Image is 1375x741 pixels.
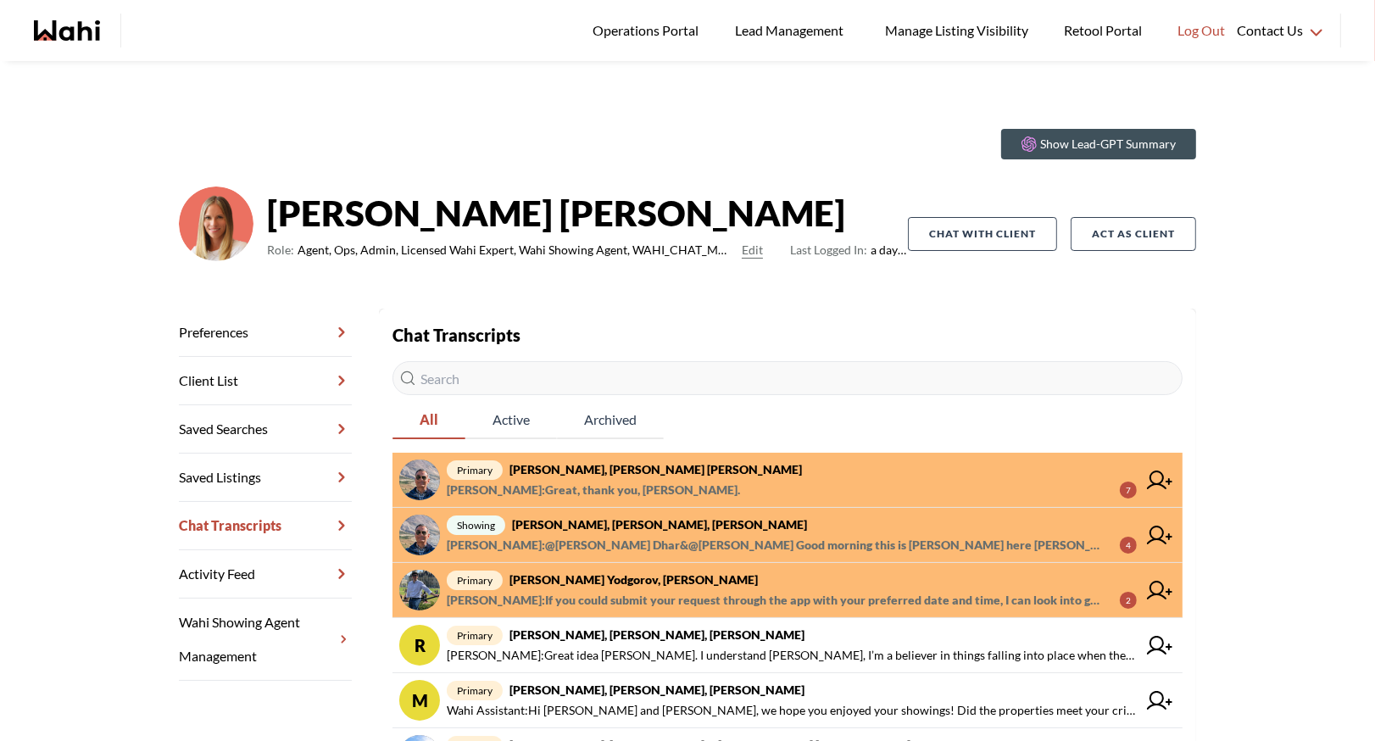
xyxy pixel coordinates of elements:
[880,19,1033,42] span: Manage Listing Visibility
[447,535,1106,555] span: [PERSON_NAME] : @[PERSON_NAME] Dhar&@[PERSON_NAME] Good morning this is [PERSON_NAME] here [PERSO...
[179,187,253,261] img: 0f07b375cde2b3f9.png
[1064,19,1147,42] span: Retool Portal
[392,618,1183,673] a: Rprimary[PERSON_NAME], [PERSON_NAME], [PERSON_NAME][PERSON_NAME]:Great idea [PERSON_NAME]. I unde...
[790,240,908,260] span: a day ago
[1120,537,1137,554] div: 4
[790,242,867,257] span: Last Logged In:
[593,19,704,42] span: Operations Portal
[557,402,664,437] span: Archived
[399,460,440,500] img: chat avatar
[399,515,440,555] img: chat avatar
[447,681,503,700] span: primary
[447,571,503,590] span: primary
[298,240,735,260] span: Agent, Ops, Admin, Licensed Wahi Expert, Wahi Showing Agent, WAHI_CHAT_MODERATOR
[509,627,804,642] strong: [PERSON_NAME], [PERSON_NAME], [PERSON_NAME]
[465,402,557,439] button: Active
[447,626,503,645] span: primary
[392,325,520,345] strong: Chat Transcripts
[267,240,294,260] span: Role:
[735,19,849,42] span: Lead Management
[399,570,440,610] img: chat avatar
[512,517,807,532] strong: [PERSON_NAME], [PERSON_NAME], [PERSON_NAME]
[179,357,352,405] a: Client List
[392,508,1183,563] a: showing[PERSON_NAME], [PERSON_NAME], [PERSON_NAME][PERSON_NAME]:@[PERSON_NAME] Dhar&@[PERSON_NAME...
[392,563,1183,618] a: primary[PERSON_NAME] Yodgorov, [PERSON_NAME][PERSON_NAME]:If you could submit your request throug...
[447,590,1106,610] span: [PERSON_NAME] : If you could submit your request through the app with your preferred date and tim...
[34,20,100,41] a: Wahi homepage
[392,673,1183,728] a: Mprimary[PERSON_NAME], [PERSON_NAME], [PERSON_NAME]Wahi Assistant:Hi [PERSON_NAME] and [PERSON_NA...
[742,240,763,260] button: Edit
[392,402,465,437] span: All
[557,402,664,439] button: Archived
[392,361,1183,395] input: Search
[447,515,505,535] span: showing
[447,480,740,500] span: [PERSON_NAME] : Great, thank you, [PERSON_NAME].
[1120,592,1137,609] div: 2
[447,700,1137,721] span: Wahi Assistant : Hi [PERSON_NAME] and [PERSON_NAME], we hope you enjoyed your showings! Did the p...
[392,453,1183,508] a: primary[PERSON_NAME], [PERSON_NAME] [PERSON_NAME][PERSON_NAME]:Great, thank you, [PERSON_NAME].7
[179,405,352,454] a: Saved Searches
[509,682,804,697] strong: [PERSON_NAME], [PERSON_NAME], [PERSON_NAME]
[179,502,352,550] a: Chat Transcripts
[1040,136,1176,153] p: Show Lead-GPT Summary
[509,462,802,476] strong: [PERSON_NAME], [PERSON_NAME] [PERSON_NAME]
[267,187,908,238] strong: [PERSON_NAME] [PERSON_NAME]
[1071,217,1196,251] button: Act as Client
[447,645,1137,666] span: [PERSON_NAME] : Great idea [PERSON_NAME]. I understand [PERSON_NAME], I’m a believer in things fa...
[179,454,352,502] a: Saved Listings
[179,550,352,599] a: Activity Feed
[509,572,758,587] strong: [PERSON_NAME] Yodgorov, [PERSON_NAME]
[179,599,352,681] a: Wahi Showing Agent Management
[1177,19,1225,42] span: Log Out
[1120,482,1137,499] div: 7
[465,402,557,437] span: Active
[447,460,503,480] span: primary
[399,680,440,721] div: M
[908,217,1057,251] button: Chat with client
[392,402,465,439] button: All
[179,309,352,357] a: Preferences
[1001,129,1196,159] button: Show Lead-GPT Summary
[399,625,440,666] div: R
